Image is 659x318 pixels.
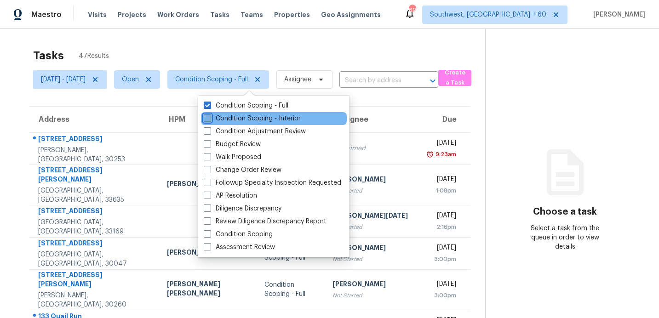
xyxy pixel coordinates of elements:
label: Budget Review [204,140,261,149]
label: Diligence Discrepancy [204,204,281,213]
label: Condition Adjustment Review [204,127,306,136]
span: Southwest, [GEOGRAPHIC_DATA] + 60 [430,10,546,19]
span: Assignee [284,75,311,84]
label: Condition Scoping - Full [204,101,288,110]
span: Create a Task [443,68,467,89]
span: 47 Results [79,51,109,61]
div: [DATE] [430,279,457,291]
div: [STREET_ADDRESS] [38,238,152,250]
input: Search by address [339,74,413,88]
div: [STREET_ADDRESS] [38,134,152,146]
div: Unclaimed [332,144,415,153]
span: Properties [274,10,310,19]
button: Create a Task [438,70,472,86]
span: Condition Scoping - Full [175,75,248,84]
div: [PERSON_NAME][DATE] [332,211,415,222]
div: Not Started [332,291,415,300]
th: Address [29,107,160,132]
label: Condition Scoping [204,230,273,239]
div: [DATE] [430,243,457,255]
label: Review Diligence Discrepancy Report [204,217,327,226]
div: [PERSON_NAME] [332,243,415,255]
div: Not Started [332,222,415,232]
span: Geo Assignments [321,10,381,19]
span: [PERSON_NAME] [590,10,645,19]
label: Change Order Review [204,165,281,175]
div: 1:08pm [430,186,457,195]
button: Open [426,74,439,87]
div: [PERSON_NAME] [167,179,250,191]
div: 3:00pm [430,291,457,300]
label: Walk Proposed [204,153,261,162]
div: [DATE] [430,138,457,150]
span: Maestro [31,10,62,19]
div: 698 [409,6,415,15]
span: [DATE] - [DATE] [41,75,86,84]
div: [PERSON_NAME] [332,175,415,186]
div: Condition Scoping - Full [264,280,317,299]
th: Due [423,107,471,132]
div: 3:00pm [430,255,457,264]
span: Visits [88,10,107,19]
span: Tasks [210,11,229,18]
div: Not Started [332,186,415,195]
div: [GEOGRAPHIC_DATA], [GEOGRAPHIC_DATA], 30047 [38,250,152,268]
h2: Tasks [33,51,64,60]
div: 2:16pm [430,222,457,232]
div: Select a task from the queue in order to view details [526,224,605,251]
div: [STREET_ADDRESS] [38,206,152,218]
th: Assignee [325,107,423,132]
div: [PERSON_NAME], [GEOGRAPHIC_DATA], 30253 [38,146,152,164]
th: HPM [160,107,257,132]
div: [PERSON_NAME], [GEOGRAPHIC_DATA], 30260 [38,291,152,309]
label: Condition Scoping - Interior [204,114,301,123]
div: [STREET_ADDRESS][PERSON_NAME] [38,270,152,291]
span: Projects [118,10,146,19]
div: [GEOGRAPHIC_DATA], [GEOGRAPHIC_DATA], 33635 [38,186,152,204]
div: [DATE] [430,211,457,222]
label: Followup Specialty Inspection Requested [204,178,341,187]
span: Teams [241,10,263,19]
h3: Choose a task [533,207,597,216]
div: [PERSON_NAME] [167,248,250,259]
img: Overdue Alarm Icon [426,150,434,159]
label: Assessment Review [204,243,275,252]
div: 9:23am [434,150,456,159]
span: Open [122,75,139,84]
div: [GEOGRAPHIC_DATA], [GEOGRAPHIC_DATA], 33169 [38,218,152,236]
div: [PERSON_NAME] [PERSON_NAME] [167,279,250,300]
div: [PERSON_NAME] [332,279,415,291]
div: Not Started [332,255,415,264]
div: [DATE] [430,175,457,186]
div: [STREET_ADDRESS][PERSON_NAME] [38,165,152,186]
label: AP Resolution [204,191,257,200]
span: Work Orders [157,10,199,19]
